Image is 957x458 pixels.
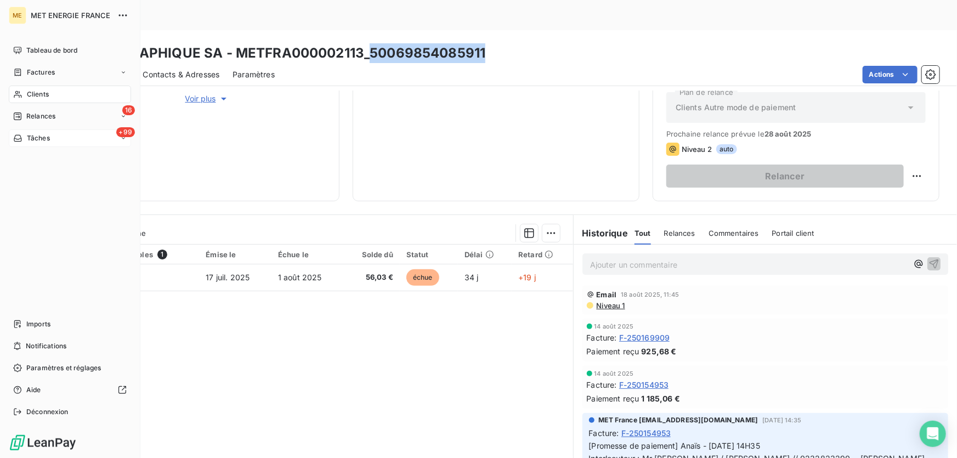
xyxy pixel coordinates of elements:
span: F-250154953 [621,427,671,439]
div: Émise le [206,250,265,259]
span: Paramètres [233,69,275,80]
span: Tableau de bord [26,46,77,55]
span: 1 185,06 € [642,393,681,404]
span: Clients [27,89,49,99]
span: Facture : [589,427,619,439]
h6: Historique [574,227,628,240]
span: +99 [116,127,135,137]
span: F-250169909 [619,332,670,343]
a: +99Tâches [9,129,131,147]
img: Logo LeanPay [9,434,77,451]
span: Imports [26,319,50,329]
span: Relances [664,229,695,238]
span: Déconnexion [26,407,69,417]
span: 16 [122,105,135,115]
a: Clients [9,86,131,103]
span: Paramètres et réglages [26,363,101,373]
span: Voir plus [185,93,229,104]
span: échue [406,269,439,286]
span: MET France [EMAIL_ADDRESS][DOMAIN_NAME] [599,415,758,425]
div: Échue le [278,250,337,259]
div: Retard [518,250,566,259]
span: Commentaires [709,229,759,238]
span: Factures [27,67,55,77]
span: Niveau 2 [682,145,712,154]
span: Niveau 1 [596,301,625,310]
span: 1 août 2025 [278,273,322,282]
span: 56,03 € [350,272,393,283]
span: 1 [157,250,167,259]
div: Open Intercom Messenger [920,421,946,447]
span: Facture : [587,379,617,391]
div: Statut [406,250,451,259]
span: Facture : [587,332,617,343]
span: Clients Autre mode de paiement [676,102,796,113]
span: [DATE] 14:35 [762,417,801,423]
span: Notifications [26,341,66,351]
a: 16Relances [9,108,131,125]
a: Tableau de bord [9,42,131,59]
span: 34 j [465,273,479,282]
span: Email [597,290,617,299]
button: Voir plus [88,93,326,105]
span: +19 j [518,273,536,282]
div: Délai [465,250,505,259]
span: 14 août 2025 [594,323,634,330]
span: 17 juil. 2025 [206,273,250,282]
div: Solde dû [350,250,393,259]
a: Paramètres et réglages [9,359,131,377]
span: 925,68 € [642,346,677,357]
span: 14 août 2025 [594,370,634,377]
h3: IBL GRAPHIQUE SA - METFRA000002113_50069854085911 [97,43,485,63]
a: Aide [9,381,131,399]
span: Portail client [772,229,814,238]
span: 28 août 2025 [765,129,812,138]
span: Contacts & Adresses [143,69,219,80]
button: Relancer [666,165,904,188]
span: auto [716,144,737,154]
span: Tâches [27,133,50,143]
span: F-250154953 [619,379,669,391]
a: Imports [9,315,131,333]
span: Paiement reçu [587,393,639,404]
span: Paiement reçu [587,346,639,357]
button: Actions [863,66,918,83]
span: 18 août 2025, 11:45 [621,291,679,298]
span: Tout [635,229,651,238]
span: Relances [26,111,55,121]
a: Factures [9,64,131,81]
span: Aide [26,385,41,395]
span: Prochaine relance prévue le [666,129,926,138]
